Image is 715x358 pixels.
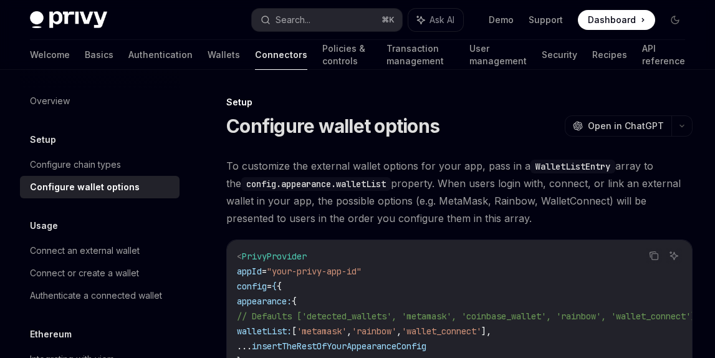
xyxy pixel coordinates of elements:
[529,14,563,26] a: Support
[530,160,615,173] code: WalletListEntry
[237,251,242,262] span: <
[20,176,180,198] a: Configure wallet options
[30,266,139,281] div: Connect or create a wallet
[30,132,56,147] h5: Setup
[226,157,693,227] span: To customize the external wallet options for your app, pass in a array to the property. When user...
[262,266,267,277] span: =
[469,40,527,70] a: User management
[30,157,121,172] div: Configure chain types
[20,153,180,176] a: Configure chain types
[30,288,162,303] div: Authenticate a connected wallet
[226,96,693,109] div: Setup
[665,10,685,30] button: Toggle dark mode
[30,327,72,342] h5: Ethereum
[237,326,292,337] span: walletList:
[30,94,70,109] div: Overview
[322,40,372,70] a: Policies & controls
[429,14,454,26] span: Ask AI
[237,281,267,292] span: config
[20,239,180,262] a: Connect an external wallet
[408,9,463,31] button: Ask AI
[396,326,401,337] span: ,
[255,40,307,70] a: Connectors
[242,251,307,262] span: PrivyProvider
[20,262,180,284] a: Connect or create a wallet
[30,40,70,70] a: Welcome
[352,326,396,337] span: 'rainbow'
[381,15,395,25] span: ⌘ K
[30,180,140,195] div: Configure wallet options
[666,248,682,264] button: Ask AI
[208,40,240,70] a: Wallets
[642,40,685,70] a: API reference
[237,296,292,307] span: appearance:
[292,326,297,337] span: [
[292,296,297,307] span: {
[276,12,310,27] div: Search...
[588,120,664,132] span: Open in ChatGPT
[272,281,277,292] span: {
[30,243,140,258] div: Connect an external wallet
[481,326,491,337] span: ],
[588,14,636,26] span: Dashboard
[277,281,282,292] span: {
[237,341,252,352] span: ...
[489,14,514,26] a: Demo
[128,40,193,70] a: Authentication
[565,115,671,137] button: Open in ChatGPT
[347,326,352,337] span: ,
[252,9,403,31] button: Search...⌘K
[226,115,439,137] h1: Configure wallet options
[85,40,113,70] a: Basics
[578,10,655,30] a: Dashboard
[646,248,662,264] button: Copy the contents from the code block
[252,341,426,352] span: insertTheRestOfYourAppearanceConfig
[267,266,362,277] span: "your-privy-app-id"
[30,11,107,29] img: dark logo
[241,177,391,191] code: config.appearance.walletList
[20,284,180,307] a: Authenticate a connected wallet
[592,40,627,70] a: Recipes
[297,326,347,337] span: 'metamask'
[542,40,577,70] a: Security
[237,266,262,277] span: appId
[267,281,272,292] span: =
[386,40,454,70] a: Transaction management
[401,326,481,337] span: 'wallet_connect'
[20,90,180,112] a: Overview
[237,311,696,322] span: // Defaults ['detected_wallets', 'metamask', 'coinbase_wallet', 'rainbow', 'wallet_connect']
[30,218,58,233] h5: Usage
